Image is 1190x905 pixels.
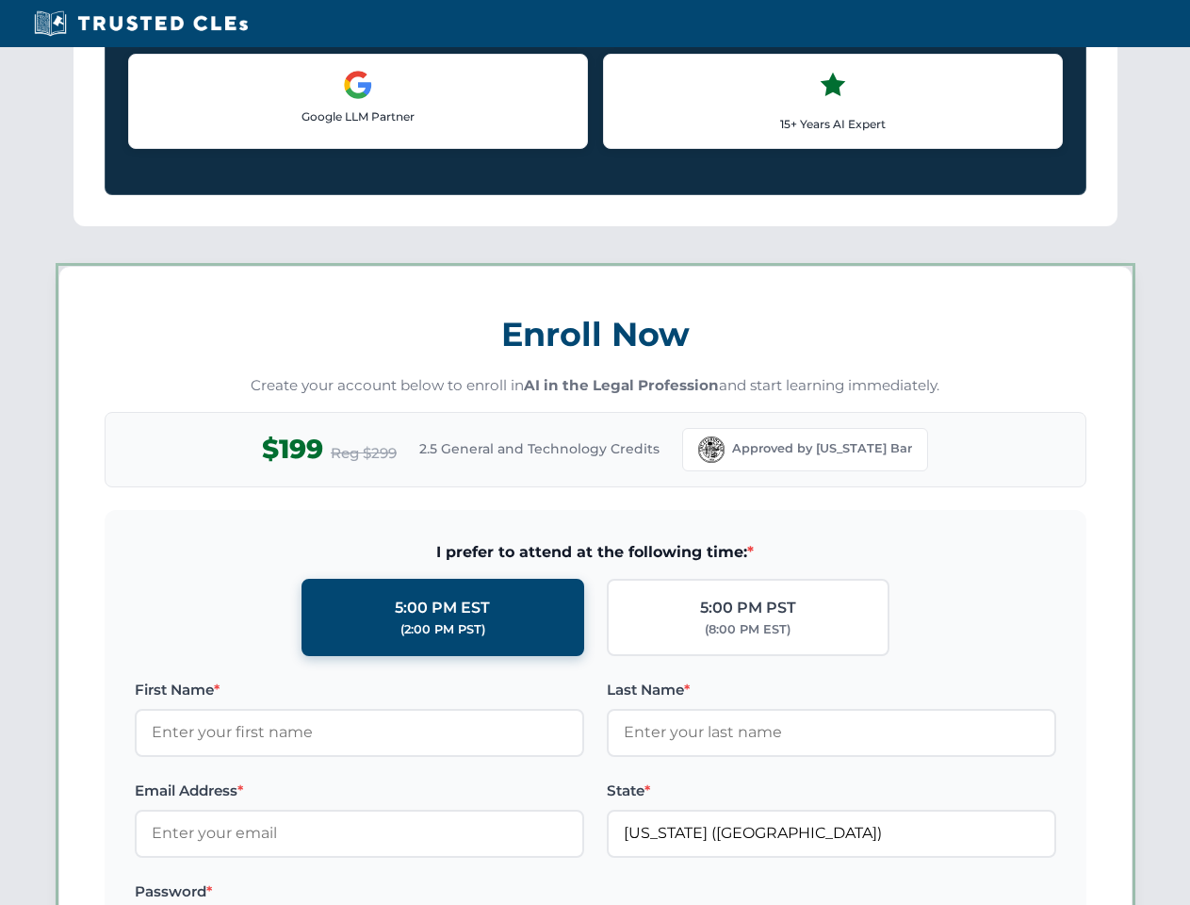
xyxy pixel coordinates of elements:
input: Enter your last name [607,709,1056,756]
strong: AI in the Legal Profession [524,376,719,394]
div: (2:00 PM PST) [400,620,485,639]
img: Trusted CLEs [28,9,253,38]
img: Google [343,70,373,100]
label: Last Name [607,679,1056,701]
img: Florida Bar [698,436,725,463]
p: Create your account below to enroll in and start learning immediately. [105,375,1086,397]
input: Enter your email [135,810,584,857]
span: I prefer to attend at the following time: [135,540,1056,565]
label: Email Address [135,780,584,802]
span: 2.5 General and Technology Credits [419,438,660,459]
span: Approved by [US_STATE] Bar [732,439,912,458]
p: Google LLM Partner [144,107,572,125]
label: First Name [135,679,584,701]
div: (8:00 PM EST) [705,620,791,639]
span: Reg $299 [331,442,397,465]
input: Florida (FL) [607,810,1056,857]
span: $199 [262,428,323,470]
label: Password [135,880,584,903]
p: 15+ Years AI Expert [619,115,1047,133]
h3: Enroll Now [105,304,1086,364]
label: State [607,780,1056,802]
input: Enter your first name [135,709,584,756]
div: 5:00 PM EST [395,596,490,620]
div: 5:00 PM PST [700,596,796,620]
